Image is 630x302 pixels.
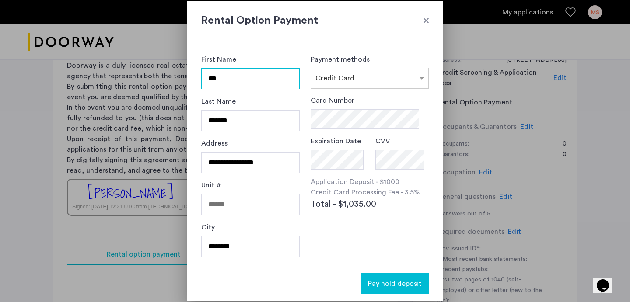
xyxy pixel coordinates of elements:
label: City [201,222,215,233]
label: Payment methods [311,56,370,63]
span: Total - $1,035.00 [311,198,376,211]
label: First Name [201,54,236,65]
iframe: chat widget [593,267,621,293]
p: Application Deposit - $1000 [311,177,429,187]
span: Pay hold deposit [368,278,422,289]
label: Expiration Date [311,136,361,146]
label: Card Number [311,95,354,106]
label: Address [201,138,227,149]
label: Last Name [201,96,236,107]
p: Credit Card Processing Fee - 3.5% [311,187,429,198]
h2: Rental Option Payment [201,13,429,28]
span: Credit Card [315,75,354,82]
label: CVV [375,136,390,146]
button: button [361,273,429,294]
label: State [201,264,219,274]
label: Unit # [201,180,221,191]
